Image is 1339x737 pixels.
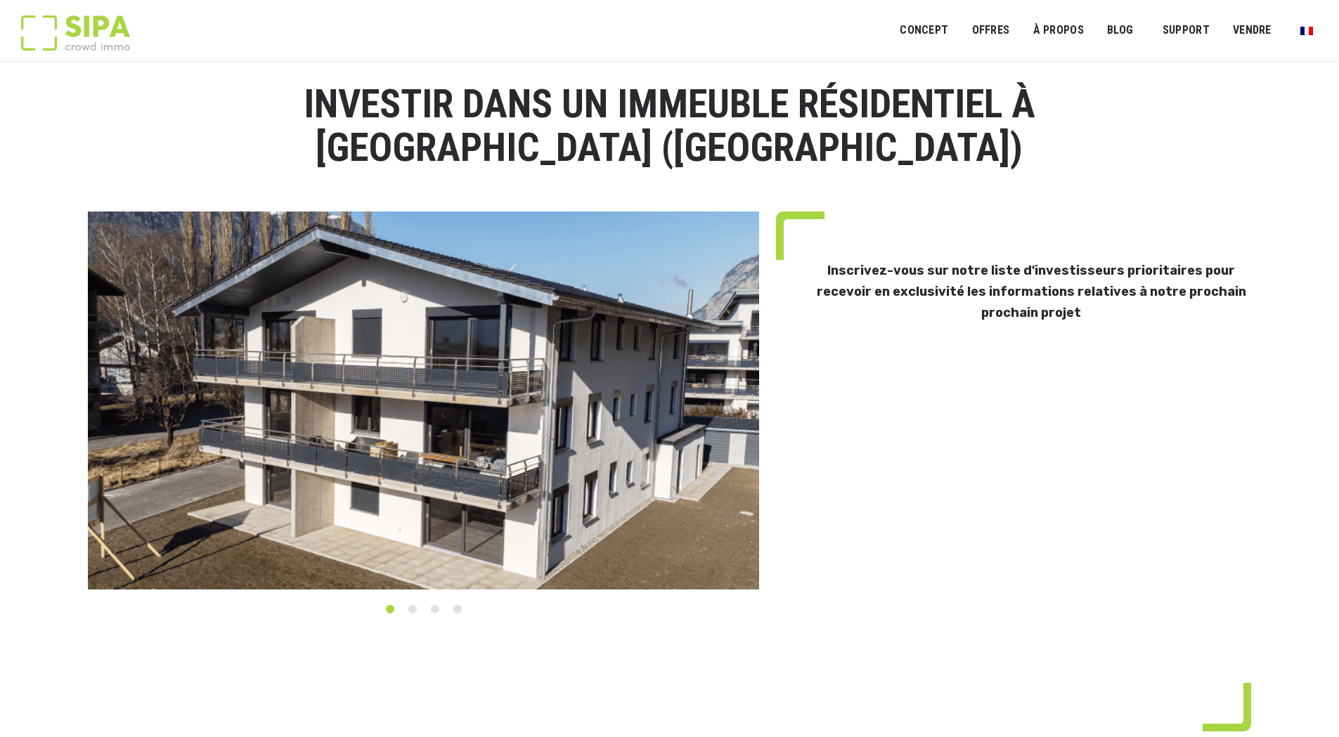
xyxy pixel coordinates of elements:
img: top-left-green [776,211,824,260]
nav: Menu principal [900,13,1318,48]
a: Blog [1098,15,1143,46]
img: dorn2 [88,211,760,589]
h1: Investir dans un immeuble résidentiel à [GEOGRAPHIC_DATA] ([GEOGRAPHIC_DATA]) [221,83,1118,169]
button: 2 [406,602,420,616]
iframe: Form 1 [810,372,1218,700]
a: Passer à [1291,17,1322,44]
a: Concept [891,15,957,46]
h3: Inscrivez-vous sur notre liste d'investisseurs prioritaires pour recevoir en exclusivité les info... [811,260,1251,323]
button: 3 [428,602,442,616]
img: Français [1300,27,1313,35]
a: SUPPORT [1153,15,1219,46]
a: VENDRE [1224,15,1281,46]
img: Logo [21,15,130,51]
a: À PROPOS [1023,15,1093,46]
button: 1 [383,602,397,616]
a: OFFRES [962,15,1018,46]
button: 4 [451,602,465,616]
